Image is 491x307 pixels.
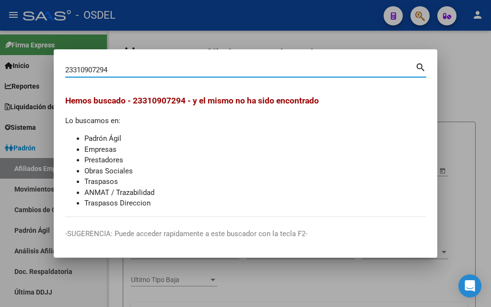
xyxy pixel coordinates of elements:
li: Empresas [84,144,426,155]
p: -SUGERENCIA: Puede acceder rapidamente a este buscador con la tecla F2- [65,228,426,239]
div: Open Intercom Messenger [458,274,481,297]
li: Traspasos [84,176,426,187]
div: Lo buscamos en: [65,94,426,209]
li: Traspasos Direccion [84,198,426,209]
mat-icon: search [415,61,426,72]
li: ANMAT / Trazabilidad [84,187,426,198]
li: Padrón Ágil [84,133,426,144]
span: Hemos buscado - 23310907294 - y el mismo no ha sido encontrado [65,96,319,105]
li: Obras Sociales [84,166,426,177]
li: Prestadores [84,155,426,166]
